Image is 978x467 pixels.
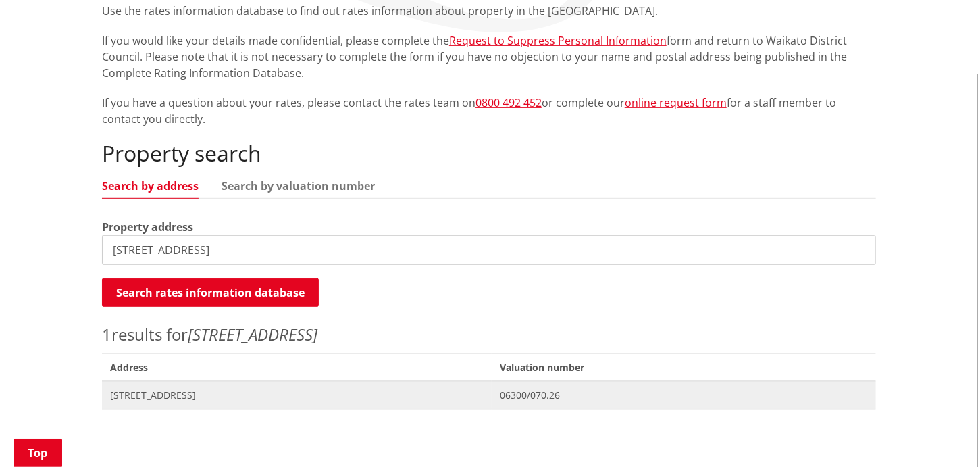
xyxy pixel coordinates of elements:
[102,32,876,81] p: If you would like your details made confidential, please complete the form and return to Waikato ...
[500,389,868,402] span: 06300/070.26
[102,278,319,307] button: Search rates information database
[102,235,876,265] input: e.g. Duke Street NGARUAWAHIA
[492,353,876,381] span: Valuation number
[102,353,492,381] span: Address
[916,410,964,459] iframe: Messenger Launcher
[188,323,317,345] em: [STREET_ADDRESS]
[110,389,484,402] span: [STREET_ADDRESS]
[102,95,876,127] p: If you have a question about your rates, please contact the rates team on or complete our for a s...
[625,95,727,110] a: online request form
[102,381,876,409] a: [STREET_ADDRESS] 06300/070.26
[475,95,542,110] a: 0800 492 452
[222,180,375,191] a: Search by valuation number
[102,141,876,166] h2: Property search
[102,3,876,19] p: Use the rates information database to find out rates information about property in the [GEOGRAPHI...
[102,322,876,347] p: results for
[14,439,62,467] a: Top
[102,323,111,345] span: 1
[102,180,199,191] a: Search by address
[449,33,667,48] a: Request to Suppress Personal Information
[102,219,193,235] label: Property address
